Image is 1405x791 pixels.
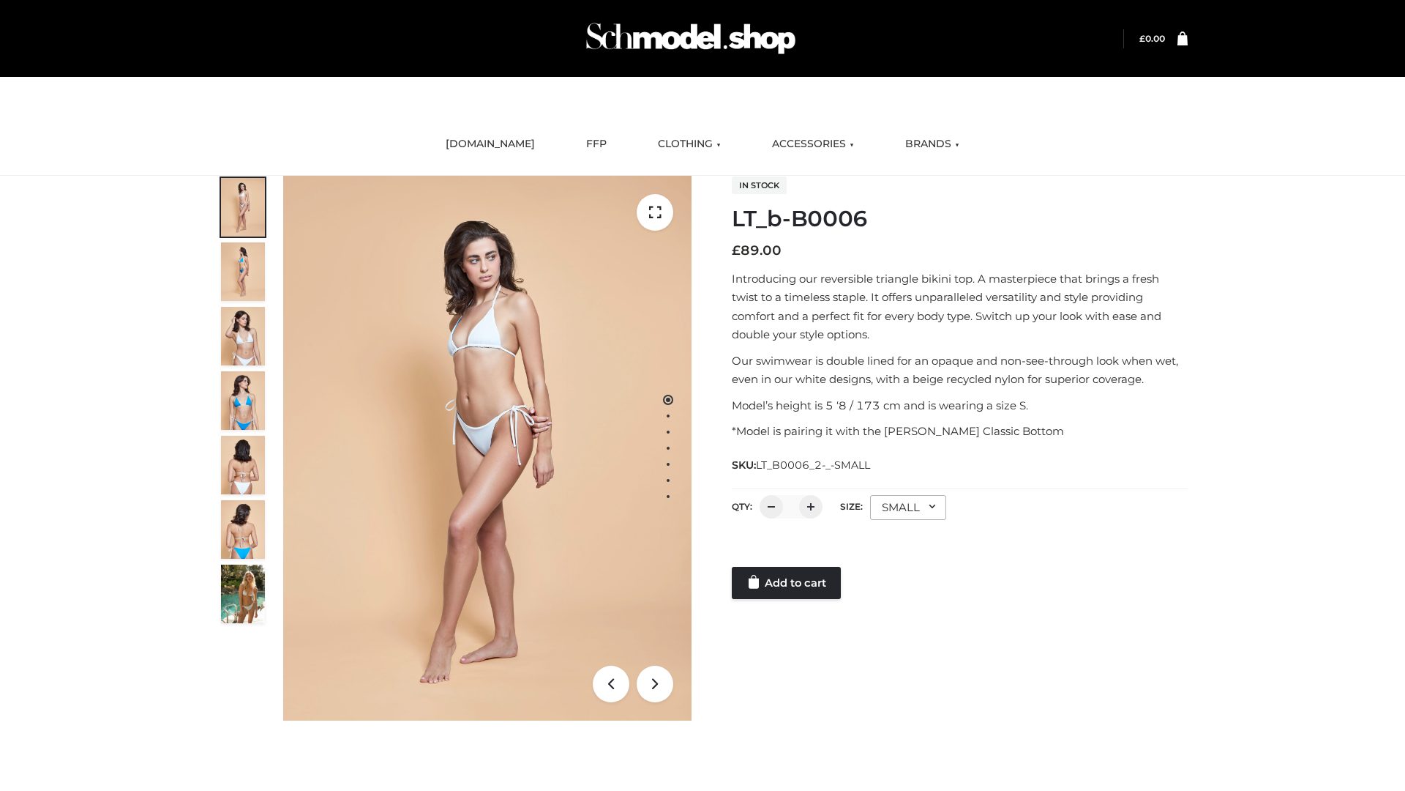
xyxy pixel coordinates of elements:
[221,242,265,301] img: ArielClassicBikiniTop_CloudNine_AzureSky_OW114ECO_2-scaled.jpg
[647,128,732,160] a: CLOTHING
[732,206,1188,232] h1: LT_b-B0006
[732,270,1188,344] p: Introducing our reversible triangle bikini top. A masterpiece that brings a fresh twist to a time...
[283,176,692,721] img: ArielClassicBikiniTop_CloudNine_AzureSky_OW114ECO_1
[732,501,752,512] label: QTY:
[732,177,787,194] span: In stock
[756,458,870,472] span: LT_B0006_2-_-SMALL
[732,567,841,599] a: Add to cart
[732,456,872,474] span: SKU:
[761,128,865,160] a: ACCESSORIES
[221,436,265,494] img: ArielClassicBikiniTop_CloudNine_AzureSky_OW114ECO_7-scaled.jpg
[221,500,265,559] img: ArielClassicBikiniTop_CloudNine_AzureSky_OW114ECO_8-scaled.jpg
[1139,33,1165,44] bdi: 0.00
[840,501,863,512] label: Size:
[221,307,265,365] img: ArielClassicBikiniTop_CloudNine_AzureSky_OW114ECO_3-scaled.jpg
[435,128,546,160] a: [DOMAIN_NAME]
[221,371,265,430] img: ArielClassicBikiniTop_CloudNine_AzureSky_OW114ECO_4-scaled.jpg
[870,495,946,520] div: SMALL
[732,422,1188,441] p: *Model is pairing it with the [PERSON_NAME] Classic Bottom
[732,242,741,259] span: £
[732,352,1188,389] p: Our swimwear is double lined for an opaque and non-see-through look when wet, even in our white d...
[894,128,970,160] a: BRANDS
[221,565,265,623] img: Arieltop_CloudNine_AzureSky2.jpg
[732,396,1188,415] p: Model’s height is 5 ‘8 / 173 cm and is wearing a size S.
[575,128,618,160] a: FFP
[1139,33,1165,44] a: £0.00
[581,10,801,67] img: Schmodel Admin 964
[1139,33,1145,44] span: £
[732,242,782,259] bdi: 89.00
[221,178,265,237] img: ArielClassicBikiniTop_CloudNine_AzureSky_OW114ECO_1-scaled.jpg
